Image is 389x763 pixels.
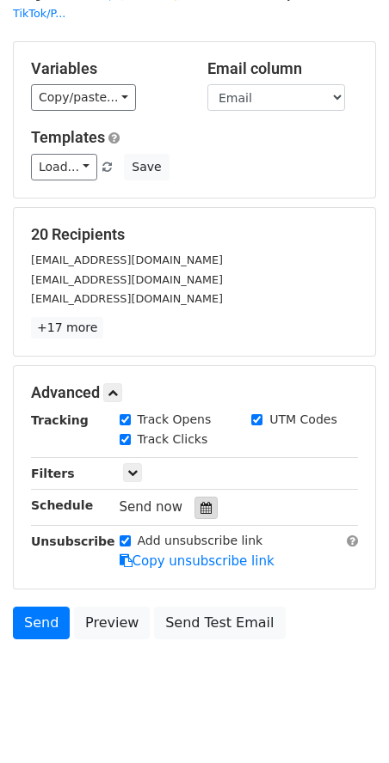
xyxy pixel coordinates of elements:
[31,413,89,427] strong: Tracking
[138,411,212,429] label: Track Opens
[31,253,223,266] small: [EMAIL_ADDRESS][DOMAIN_NAME]
[31,225,358,244] h5: 20 Recipients
[31,498,93,512] strong: Schedule
[154,607,285,639] a: Send Test Email
[74,607,150,639] a: Preview
[31,467,75,480] strong: Filters
[31,84,136,111] a: Copy/paste...
[303,681,389,763] iframe: Chat Widget
[120,553,275,569] a: Copy unsubscribe link
[120,499,183,515] span: Send now
[31,273,223,286] small: [EMAIL_ADDRESS][DOMAIN_NAME]
[31,317,103,339] a: +17 more
[138,532,263,550] label: Add unsubscribe link
[138,430,208,449] label: Track Clicks
[13,607,70,639] a: Send
[31,154,97,180] a: Load...
[31,292,223,305] small: [EMAIL_ADDRESS][DOMAIN_NAME]
[31,59,182,78] h5: Variables
[124,154,169,180] button: Save
[31,128,105,146] a: Templates
[31,383,358,402] h5: Advanced
[207,59,358,78] h5: Email column
[31,534,115,548] strong: Unsubscribe
[269,411,337,429] label: UTM Codes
